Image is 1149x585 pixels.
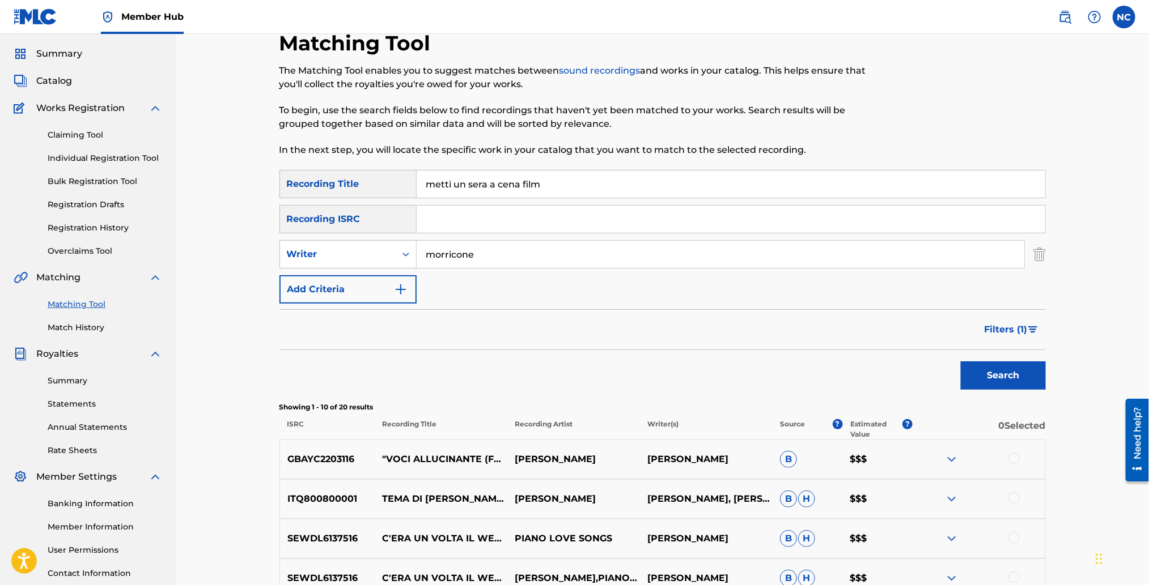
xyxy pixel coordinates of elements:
[945,571,959,585] img: expand
[48,498,162,510] a: Banking Information
[394,283,408,296] img: 9d2ae6d4665cec9f34b9.svg
[279,275,417,304] button: Add Criteria
[842,492,913,506] p: $$$
[14,347,27,361] img: Royalties
[280,452,375,466] p: GBAYC2203116
[14,47,27,61] img: Summary
[913,419,1045,439] p: 0 Selected
[280,532,375,545] p: SEWDL6137516
[48,445,162,456] a: Rate Sheets
[14,271,28,284] img: Matching
[48,199,162,211] a: Registration Drafts
[507,419,640,439] p: Recording Artist
[48,176,162,187] a: Bulk Registration Tool
[640,492,773,506] p: [PERSON_NAME], [PERSON_NAME]
[14,74,27,88] img: Catalog
[14,470,27,484] img: Member Settings
[149,470,162,484] img: expand
[945,452,959,466] img: expand
[149,271,162,284] img: expand
[279,64,870,91] p: The Matching Tool enables you to suggest matches between and works in your catalog. This helps en...
[640,419,773,439] p: Writer(s)
[1113,6,1135,28] div: User Menu
[798,530,815,547] span: H
[640,452,773,466] p: [PERSON_NAME]
[985,323,1028,336] span: Filters ( 1 )
[48,152,162,164] a: Individual Registration Tool
[48,129,162,141] a: Claiming Tool
[375,571,507,585] p: C'ERA UN VOLTA IL WEST - TITOLO
[287,247,389,261] div: Writer
[375,532,507,545] p: C'ERA UN VOLTA IL WEST - TITOLO
[507,452,640,466] p: [PERSON_NAME]
[14,47,82,61] a: SummarySummary
[902,419,913,429] span: ?
[279,31,436,56] h2: Matching Tool
[780,419,805,439] p: Source
[48,398,162,410] a: Statements
[14,8,57,25] img: MLC Logo
[978,315,1046,344] button: Filters (1)
[36,347,78,361] span: Royalties
[640,532,773,545] p: [PERSON_NAME]
[48,322,162,334] a: Match History
[36,47,82,61] span: Summary
[850,419,902,439] p: Estimated Value
[14,74,72,88] a: CatalogCatalog
[945,532,959,545] img: expand
[1092,531,1149,585] div: Widget chat
[48,567,162,579] a: Contact Information
[961,361,1046,390] button: Search
[375,492,507,506] p: TEMA DI [PERSON_NAME] (DAL FILM C'ERA UNA VOLTA IN [GEOGRAPHIC_DATA])
[101,10,115,24] img: Top Rightsholder
[780,530,797,547] span: B
[798,490,815,507] span: H
[36,470,117,484] span: Member Settings
[842,452,913,466] p: $$$
[375,452,507,466] p: "VOCI ALLUCINANTE (FROM ""UN UOMO A METÀ"")"
[36,271,80,284] span: Matching
[36,101,125,115] span: Works Registration
[279,104,870,131] p: To begin, use the search fields below to find recordings that haven't yet been matched to your wo...
[1058,10,1072,24] img: search
[507,492,640,506] p: [PERSON_NAME]
[48,245,162,257] a: Overclaims Tool
[1028,326,1038,333] img: filter
[780,490,797,507] span: B
[280,492,375,506] p: ITQ800800001
[640,571,773,585] p: [PERSON_NAME]
[14,101,28,115] img: Works Registration
[48,544,162,556] a: User Permissions
[279,170,1046,395] form: Search Form
[374,419,507,439] p: Recording Title
[842,571,913,585] p: $$$
[279,143,870,157] p: In the next step, you will locate the specific work in your catalog that you want to match to the...
[1088,10,1101,24] img: help
[48,521,162,533] a: Member Information
[1092,531,1149,585] iframe: Chat Widget
[1033,240,1046,268] img: Delete Criterion
[280,571,375,585] p: SEWDL6137516
[48,222,162,234] a: Registration History
[559,65,641,76] a: sound recordings
[1117,395,1149,486] iframe: Resource Center
[149,101,162,115] img: expand
[279,402,1046,412] p: Showing 1 - 10 of 20 results
[149,347,162,361] img: expand
[48,298,162,310] a: Matching Tool
[1083,6,1106,28] div: Help
[507,532,640,545] p: PIANO LOVE SONGS
[48,375,162,387] a: Summary
[36,74,72,88] span: Catalog
[279,419,375,439] p: ISRC
[1096,542,1103,576] div: Trascina
[842,532,913,545] p: $$$
[1054,6,1076,28] a: Public Search
[833,419,843,429] span: ?
[48,421,162,433] a: Annual Statements
[507,571,640,585] p: [PERSON_NAME],PIANO LOVE SONGS
[945,492,959,506] img: expand
[780,451,797,468] span: B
